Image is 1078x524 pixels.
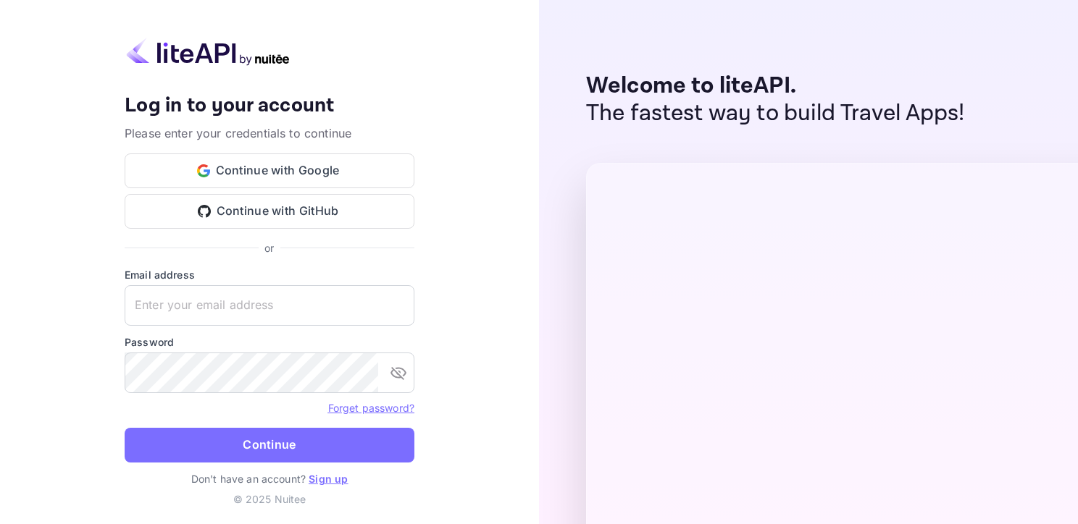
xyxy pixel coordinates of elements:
p: © 2025 Nuitee [233,491,306,507]
input: Enter your email address [125,285,414,326]
p: Please enter your credentials to continue [125,124,414,142]
a: Forget password? [328,402,414,414]
button: Continue [125,428,414,462]
button: toggle password visibility [384,358,413,387]
p: Don't have an account? [125,471,414,486]
img: liteapi [125,38,291,66]
a: Sign up [309,473,348,485]
label: Email address [125,267,414,282]
button: Continue with Google [125,153,414,188]
a: Forget password? [328,400,414,415]
p: Welcome to liteAPI. [586,72,965,100]
button: Continue with GitHub [125,194,414,229]
label: Password [125,334,414,350]
p: The fastest way to build Travel Apps! [586,100,965,127]
h4: Log in to your account [125,93,414,119]
p: or [264,240,274,255]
